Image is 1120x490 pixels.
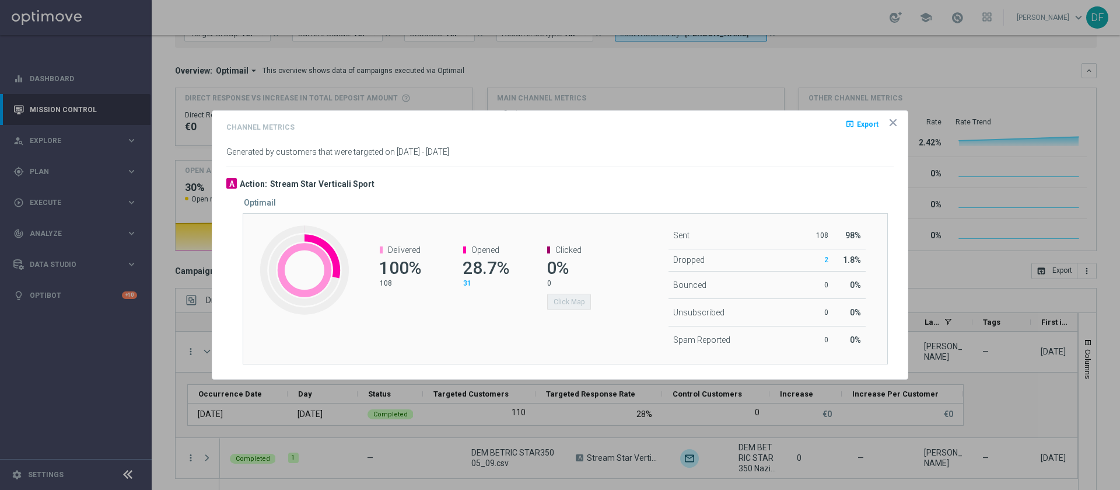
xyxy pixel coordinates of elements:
span: 0% [850,280,861,290]
span: Generated by customers that were targeted on [226,147,395,157]
span: 2 [824,256,828,264]
span: Clicked [555,245,582,255]
h3: Stream Star Verticali Sport [270,179,374,189]
p: 0 [804,280,828,290]
span: Opened [471,245,499,255]
button: Click Map [547,294,591,310]
span: [DATE] - [DATE] [397,147,449,157]
p: 0 [804,335,828,345]
span: Dropped [673,255,705,265]
span: Spam Reported [673,335,730,345]
opti-icon: icon [887,117,899,128]
p: 0 [547,279,601,288]
button: open_in_browser Export [844,117,880,131]
span: Delivered [388,245,421,255]
span: 1.8% [843,255,861,265]
h4: Channel Metrics [226,123,295,131]
p: 108 [804,231,828,240]
span: Sent [673,231,689,240]
span: 0% [850,335,861,345]
span: 31 [463,279,471,287]
span: Export [857,120,878,128]
span: 0% [547,258,569,278]
span: 0% [850,308,861,317]
i: open_in_browser [845,119,855,128]
h3: Action: [240,179,267,189]
span: 28.7% [463,258,509,278]
p: 108 [380,279,434,288]
span: Unsubscribed [673,308,724,317]
span: 100% [379,258,421,278]
h5: Optimail [244,198,276,207]
div: A [226,178,237,189]
p: 0 [804,308,828,317]
span: 98% [845,231,861,240]
span: Bounced [673,280,706,290]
